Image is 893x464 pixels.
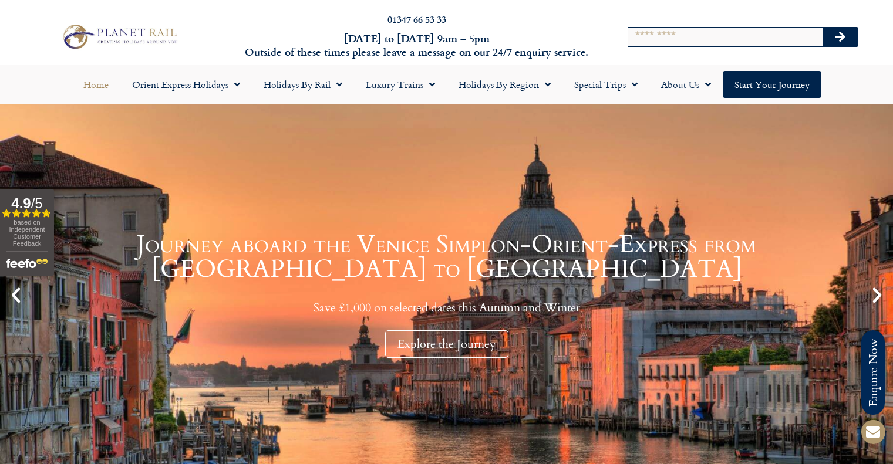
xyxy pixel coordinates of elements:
[252,71,354,98] a: Holidays by Rail
[29,232,864,282] h1: Journey aboard the Venice Simplon-Orient-Express from [GEOGRAPHIC_DATA] to [GEOGRAPHIC_DATA]
[58,22,180,52] img: Planet Rail Train Holidays Logo
[723,71,821,98] a: Start your Journey
[447,71,562,98] a: Holidays by Region
[241,32,592,59] h6: [DATE] to [DATE] 9am – 5pm Outside of these times please leave a message on our 24/7 enquiry serv...
[385,330,508,358] div: Explore the Journey
[867,285,887,305] div: Next slide
[72,71,120,98] a: Home
[354,71,447,98] a: Luxury Trains
[6,71,887,98] nav: Menu
[823,28,857,46] button: Search
[6,285,26,305] div: Previous slide
[649,71,723,98] a: About Us
[387,12,446,26] a: 01347 66 53 33
[562,71,649,98] a: Special Trips
[120,71,252,98] a: Orient Express Holidays
[29,300,864,315] p: Save £1,000 on selected dates this Autumn and Winter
